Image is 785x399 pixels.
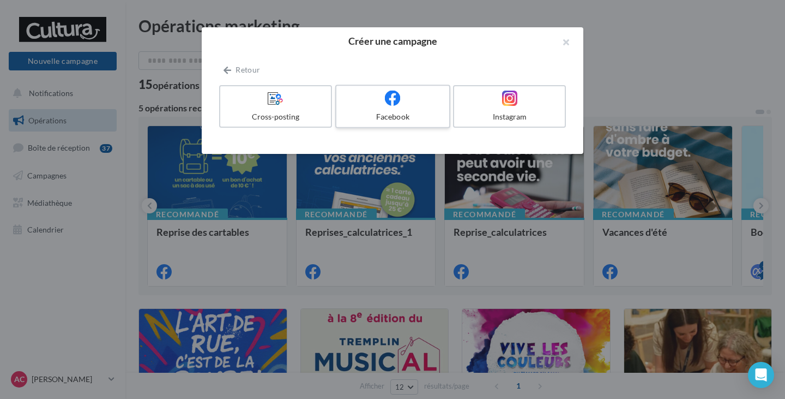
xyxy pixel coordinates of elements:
div: Cross-posting [225,111,327,122]
div: Facebook [341,111,444,122]
button: Retour [219,63,264,76]
div: Instagram [458,111,560,122]
div: Open Intercom Messenger [748,362,774,388]
h2: Créer une campagne [219,36,566,46]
